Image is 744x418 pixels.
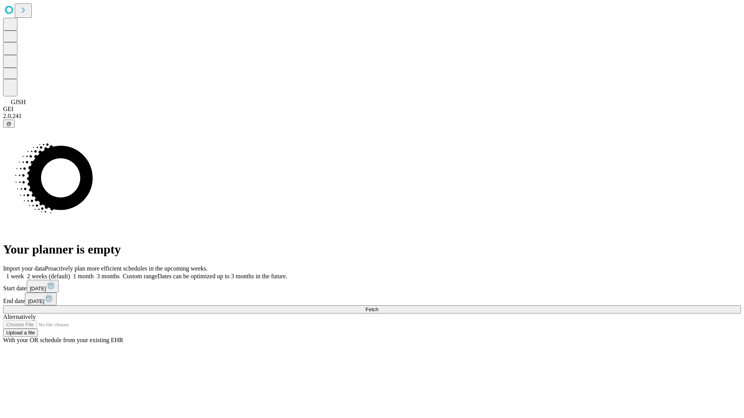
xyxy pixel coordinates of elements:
button: [DATE] [25,293,57,305]
span: Proactively plan more efficient schedules in the upcoming weeks. [45,265,208,272]
span: 2 weeks (default) [27,273,70,279]
span: Fetch [365,307,378,312]
span: Custom range [123,273,157,279]
span: @ [6,121,12,127]
button: [DATE] [27,280,59,293]
span: 3 months [97,273,120,279]
button: @ [3,120,15,128]
span: Alternatively [3,313,36,320]
span: [DATE] [28,298,44,304]
span: Dates can be optimized up to 3 months in the future. [157,273,287,279]
div: 2.0.241 [3,113,741,120]
span: [DATE] [30,286,46,291]
span: GJSH [11,99,26,105]
span: With your OR schedule from your existing EHR [3,337,123,343]
button: Upload a file [3,329,38,337]
button: Fetch [3,305,741,313]
span: Import your data [3,265,45,272]
h1: Your planner is empty [3,242,741,257]
span: 1 week [6,273,24,279]
div: Start date [3,280,741,293]
div: GEI [3,106,741,113]
div: End date [3,293,741,305]
span: 1 month [73,273,94,279]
